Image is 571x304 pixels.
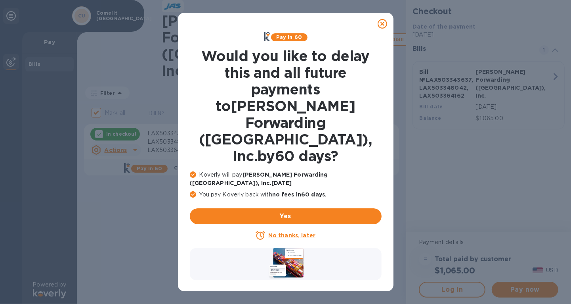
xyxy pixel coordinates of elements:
[276,34,302,40] b: Pay in 60
[190,48,382,164] h1: Would you like to delay this and all future payments to [PERSON_NAME] Forwarding ([GEOGRAPHIC_DAT...
[196,212,375,221] span: Yes
[272,191,327,198] b: no fees in 60 days .
[268,232,315,239] u: No thanks, later
[190,208,382,224] button: Yes
[190,171,328,186] b: [PERSON_NAME] Forwarding ([GEOGRAPHIC_DATA]), Inc. [DATE]
[190,171,382,187] p: Koverly will pay
[190,190,382,199] p: You pay Koverly back with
